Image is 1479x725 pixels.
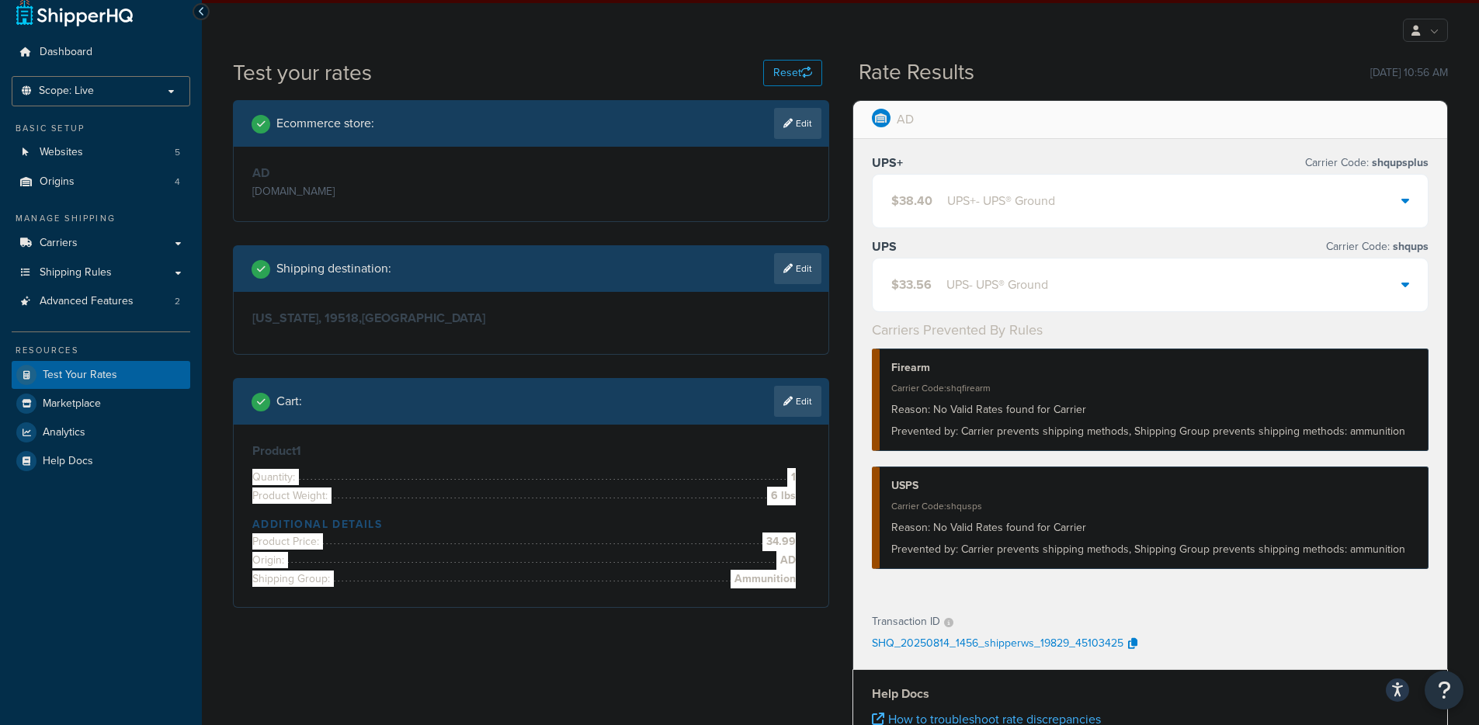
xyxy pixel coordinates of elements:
[762,532,796,551] span: 34.99
[947,190,1055,212] div: UPS+ - UPS® Ground
[40,175,75,189] span: Origins
[12,229,190,258] a: Carriers
[891,276,932,293] span: $33.56
[891,475,1417,497] div: USPS
[1369,154,1429,171] span: shqupsplus
[43,369,117,382] span: Test Your Rates
[731,570,796,588] span: Ammunition
[252,487,332,504] span: Product Weight:
[40,46,92,59] span: Dashboard
[252,533,323,550] span: Product Price:
[43,455,93,468] span: Help Docs
[43,397,101,411] span: Marketplace
[872,155,903,171] h3: UPS+
[774,108,821,139] a: Edit
[252,165,527,181] h3: AD
[872,611,940,633] p: Transaction ID
[787,468,796,487] span: 1
[891,423,958,439] span: Prevented by:
[276,394,302,408] h2: Cart :
[252,552,288,568] span: Origin:
[40,295,134,308] span: Advanced Features
[12,287,190,316] a: Advanced Features2
[872,685,1429,703] h4: Help Docs
[12,212,190,225] div: Manage Shipping
[12,258,190,287] a: Shipping Rules
[12,447,190,475] a: Help Docs
[872,239,897,255] h3: UPS
[859,61,974,85] h2: Rate Results
[12,418,190,446] a: Analytics
[12,138,190,167] li: Websites
[1305,152,1429,174] p: Carrier Code:
[891,192,932,210] span: $38.40
[175,295,180,308] span: 2
[897,109,914,130] p: AD
[233,57,372,88] h1: Test your rates
[276,116,374,130] h2: Ecommerce store :
[891,421,1417,442] div: Carrier prevents shipping methods, Shipping Group prevents shipping methods: ammunition
[891,401,930,418] span: Reason:
[252,443,810,459] h3: Product 1
[252,310,810,326] h3: [US_STATE], 19518 , [GEOGRAPHIC_DATA]
[891,519,930,536] span: Reason:
[175,146,180,159] span: 5
[763,60,822,86] button: Reset
[1425,671,1463,709] button: Open Resource Center
[252,516,810,532] h4: Additional Details
[12,122,190,135] div: Basic Setup
[872,320,1429,341] h4: Carriers Prevented By Rules
[40,266,112,279] span: Shipping Rules
[767,487,796,505] span: 6 lbs
[12,361,190,389] a: Test Your Rates
[891,541,958,557] span: Prevented by:
[12,168,190,196] a: Origins4
[891,539,1417,560] div: Carrier prevents shipping methods, Shipping Group prevents shipping methods: ammunition
[776,551,796,570] span: AD
[774,253,821,284] a: Edit
[12,138,190,167] a: Websites5
[175,175,180,189] span: 4
[946,274,1048,296] div: UPS - UPS® Ground
[774,386,821,417] a: Edit
[40,146,83,159] span: Websites
[891,517,1417,539] div: No Valid Rates found for Carrier
[1370,62,1448,84] p: [DATE] 10:56 AM
[1326,236,1429,258] p: Carrier Code:
[891,357,1417,379] div: Firearm
[276,262,391,276] h2: Shipping destination :
[872,633,1123,656] p: SHQ_20250814_1456_shipperws_19829_45103425
[12,38,190,67] a: Dashboard
[891,377,1417,399] div: Carrier Code: shqfirearm
[1390,238,1429,255] span: shqups
[12,168,190,196] li: Origins
[43,426,85,439] span: Analytics
[252,571,334,587] span: Shipping Group:
[891,399,1417,421] div: No Valid Rates found for Carrier
[12,390,190,418] a: Marketplace
[252,181,527,203] p: [DOMAIN_NAME]
[12,287,190,316] li: Advanced Features
[891,495,1417,517] div: Carrier Code: shqusps
[12,344,190,357] div: Resources
[40,237,78,250] span: Carriers
[252,469,299,485] span: Quantity:
[39,85,94,98] span: Scope: Live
